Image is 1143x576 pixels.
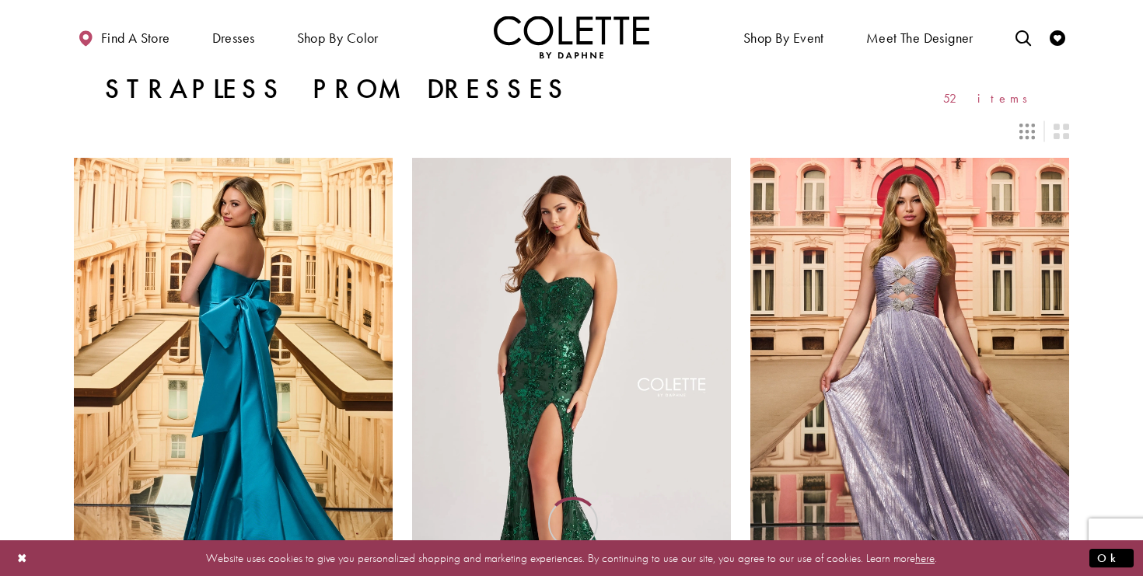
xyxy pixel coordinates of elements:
[943,92,1038,105] span: 52 items
[9,544,36,571] button: Close Dialog
[494,16,649,58] a: Visit Home Page
[743,30,824,46] span: Shop By Event
[1089,548,1134,567] button: Submit Dialog
[74,16,173,58] a: Find a store
[65,114,1078,148] div: Layout Controls
[866,30,973,46] span: Meet the designer
[297,30,379,46] span: Shop by color
[105,74,570,105] h1: Strapless Prom Dresses
[101,30,170,46] span: Find a store
[1019,124,1035,139] span: Switch layout to 3 columns
[1054,124,1069,139] span: Switch layout to 2 columns
[212,30,255,46] span: Dresses
[293,16,383,58] span: Shop by color
[915,550,935,565] a: here
[1012,16,1035,58] a: Toggle search
[494,16,649,58] img: Colette by Daphne
[862,16,977,58] a: Meet the designer
[208,16,259,58] span: Dresses
[112,547,1031,568] p: Website uses cookies to give you personalized shopping and marketing experiences. By continuing t...
[739,16,828,58] span: Shop By Event
[1046,16,1069,58] a: Check Wishlist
